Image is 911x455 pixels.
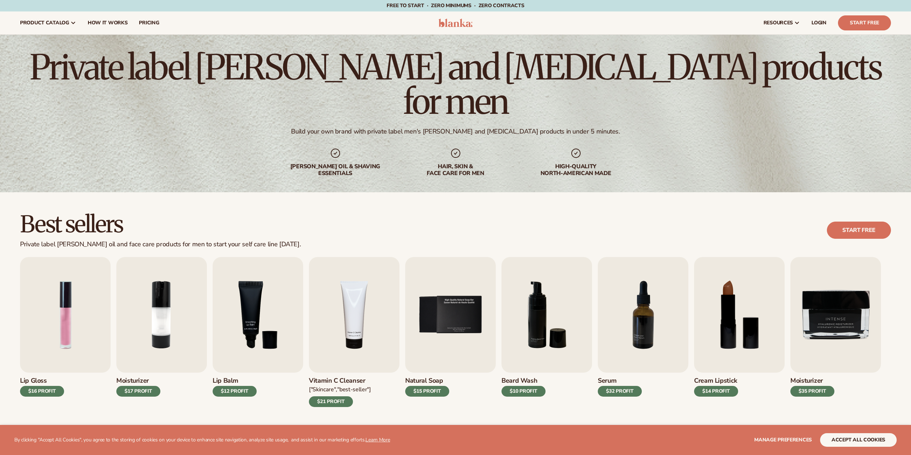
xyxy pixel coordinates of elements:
span: resources [764,20,793,26]
div: ["Skincare","Best-seller"] [309,386,371,393]
span: LOGIN [811,20,827,26]
p: By clicking "Accept All Cookies", you agree to the storing of cookies on your device to enhance s... [14,437,390,443]
div: Private label [PERSON_NAME] oil and face care products for men to start your self care line [DATE]. [20,241,301,248]
h3: Natural Soap [405,377,449,385]
h3: Beard Wash [501,377,546,385]
button: Manage preferences [754,433,812,447]
button: accept all cookies [820,433,897,447]
a: pricing [133,11,165,34]
h3: Serum [598,377,642,385]
span: Free to start · ZERO minimums · ZERO contracts [387,2,524,9]
div: $17 PROFIT [116,386,160,397]
div: $12 PROFIT [213,386,257,397]
div: High-quality North-american made [530,163,622,177]
span: Manage preferences [754,436,812,443]
div: $16 PROFIT [20,386,64,397]
a: 8 / 9 [694,257,785,407]
img: logo [438,19,473,27]
a: resources [758,11,806,34]
h3: Lip Balm [213,377,257,385]
a: 3 / 9 [213,257,303,407]
div: $21 PROFIT [309,396,353,407]
h1: Private label [PERSON_NAME] and [MEDICAL_DATA] products for men [20,50,891,119]
a: 1 / 9 [20,257,111,407]
div: $14 PROFIT [694,386,738,397]
a: 9 / 9 [790,257,881,407]
a: How It Works [82,11,134,34]
a: 5 / 9 [405,257,496,407]
div: $32 PROFIT [598,386,642,397]
a: Learn More [365,436,390,443]
a: Start free [827,222,891,239]
div: Build your own brand with private label men's [PERSON_NAME] and [MEDICAL_DATA] products in under ... [291,127,620,136]
h3: Moisturizer [790,377,834,385]
h3: Cream Lipstick [694,377,738,385]
div: $10 PROFIT [501,386,546,397]
a: 2 / 9 [116,257,207,407]
span: pricing [139,20,159,26]
a: 4 / 9 [309,257,399,407]
span: How It Works [88,20,128,26]
div: hair, skin & face care for men [410,163,501,177]
a: Start Free [838,15,891,30]
a: product catalog [14,11,82,34]
a: LOGIN [806,11,832,34]
span: product catalog [20,20,69,26]
h3: Lip Gloss [20,377,64,385]
div: $15 PROFIT [405,386,449,397]
h2: Best sellers [20,212,301,236]
h3: Vitamin C Cleanser [309,377,371,385]
div: [PERSON_NAME] oil & shaving essentials [290,163,381,177]
a: 6 / 9 [501,257,592,407]
a: 7 / 9 [598,257,688,407]
div: $35 PROFIT [790,386,834,397]
h3: Moisturizer [116,377,160,385]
